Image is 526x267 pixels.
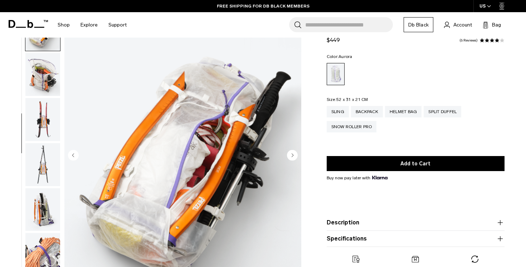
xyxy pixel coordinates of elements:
[25,188,60,231] img: Weigh_Lighter_Backpack_25L_10.png
[444,20,472,29] a: Account
[385,106,422,117] a: Helmet Bag
[327,121,377,132] a: Snow Roller Pro
[327,97,368,102] legend: Size:
[327,156,505,171] button: Add to Cart
[372,176,388,179] img: {"height" => 20, "alt" => "Klarna"}
[404,17,433,32] a: Db Black
[58,12,70,38] a: Shop
[453,21,472,29] span: Account
[424,106,461,117] a: Split Duffel
[483,20,501,29] button: Bag
[327,63,345,85] a: Aurora
[327,234,505,243] button: Specifications
[327,54,352,59] legend: Color:
[25,98,60,141] img: Weigh_Lighter_Backpack_25L_8.png
[217,3,310,9] a: FREE SHIPPING FOR DB BLACK MEMBERS
[25,53,60,96] img: Weigh_Lighter_Backpack_25L_7.png
[108,12,127,38] a: Support
[459,39,478,42] a: 6 reviews
[327,175,388,181] span: Buy now pay later with
[81,12,98,38] a: Explore
[336,97,368,102] span: 52 x 31 x 21 CM
[492,21,501,29] span: Bag
[327,218,505,227] button: Description
[351,106,383,117] a: Backpack
[327,106,349,117] a: Sling
[68,150,79,162] button: Previous slide
[327,37,340,43] span: $449
[25,143,60,186] img: Weigh_Lighter_Backpack_25L_9.png
[287,150,298,162] button: Next slide
[52,12,132,38] nav: Main Navigation
[339,54,352,59] span: Aurora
